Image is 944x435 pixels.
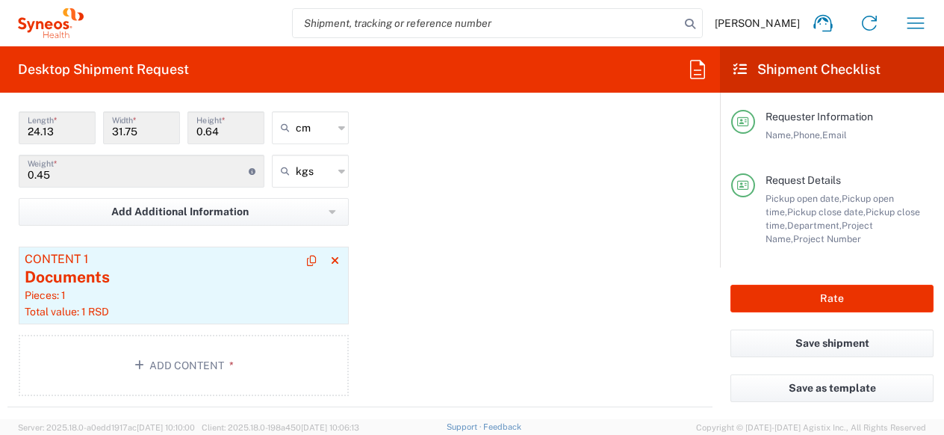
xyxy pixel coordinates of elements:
div: Total value: 1 RSD [25,305,343,318]
span: Pickup open date, [766,193,842,204]
input: Shipment, tracking or reference number [293,9,680,37]
span: Add Additional Information [111,205,249,219]
span: Phone, [793,129,822,141]
span: Email [822,129,847,141]
span: Requester Information [766,111,873,123]
div: Pieces: 1 [25,289,343,302]
span: [DATE] 10:06:13 [301,423,359,432]
span: Server: 2025.18.0-a0edd1917ac [18,423,195,432]
span: Pickup close date, [787,206,866,217]
span: [DATE] 10:10:00 [137,423,195,432]
div: Content 1 [25,253,343,266]
button: Add Content* [19,335,349,396]
a: Feedback [483,422,521,431]
button: Add Additional Information [19,198,349,226]
div: Documents [25,266,343,289]
span: Copyright © [DATE]-[DATE] Agistix Inc., All Rights Reserved [696,421,926,434]
span: Request Details [766,174,841,186]
span: Name, [766,129,793,141]
button: Rate [730,285,934,312]
span: Project Number [793,233,861,244]
button: Save as template [730,374,934,402]
span: Client: 2025.18.0-198a450 [202,423,359,432]
span: Department, [787,220,842,231]
h2: Shipment Checklist [733,61,881,78]
span: [PERSON_NAME] [715,16,800,30]
h2: Desktop Shipment Request [18,61,189,78]
button: Save shipment [730,330,934,357]
a: Support [447,422,484,431]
